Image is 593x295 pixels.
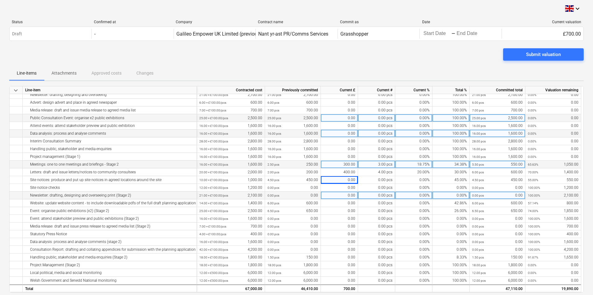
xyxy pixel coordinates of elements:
small: 65.63% [528,163,538,166]
small: 16.00 × £100.00 / pcs [199,147,228,151]
div: 2,100.00 [199,91,262,99]
div: Total % [432,86,470,94]
div: 0.00 [321,145,358,153]
div: 2,100.00 [472,91,523,99]
div: 2,500.00 [268,114,318,122]
div: 0.00% [395,192,432,199]
div: 700.00 [268,106,318,114]
div: 0.00 [528,145,578,153]
small: 16.00 pcs [268,124,281,128]
div: 250.00 [268,161,318,168]
small: 6.50 pcs [472,209,484,213]
small: 16.00 × £100.00 / pcs [199,124,228,128]
div: Event: attend stakeholder preview and public exhibitions (Stage 2) [25,215,194,223]
div: 0.00 [528,91,578,99]
div: 550.00 [472,161,523,168]
small: 6.00 × £100.00 / pcs [199,101,226,104]
div: 0.00 pcs [358,238,395,246]
div: 0.00 [321,99,358,106]
small: 16.00 × £100.00 / pcs [199,132,228,135]
div: Company [176,20,253,24]
div: 30.00% [432,168,470,176]
div: 0.00 [321,230,358,238]
small: 0.00% [528,116,536,120]
div: 0.00 [321,192,358,199]
small: 0.00 pcs [472,194,484,197]
div: 0.00 pcs [358,192,395,199]
div: 26.00% [432,207,470,215]
div: 700.00 [528,223,578,230]
div: 0.00% [395,223,432,230]
div: 0.00 pcs [358,207,395,215]
small: 16.00 × £100.00 / pcs [199,155,228,158]
div: 1,600.00 [199,145,262,153]
div: 34.38% [432,161,470,168]
div: 0.00 [472,192,523,199]
div: 2,800.00 [268,137,318,145]
div: 1,050.00 [528,161,578,168]
div: Attend events: attend stakeholder preview and public exhibition [25,122,194,130]
div: 1,600.00 [199,153,262,161]
div: 45.00% [432,176,470,184]
div: Media release: draft and issue media release to agreed media list [25,106,194,114]
small: 21.00 pcs [472,93,486,97]
div: Newsletter: drafting, designing and overseeing [25,91,194,99]
div: 1,600.00 [199,130,262,137]
small: 0.00% [528,93,536,97]
div: Galileo Empower UK Limited (previously GGE Scotland Limited) [176,31,315,37]
div: 0.00 pcs [358,91,395,99]
div: 2,000.00 [199,168,262,176]
small: 74.00% [528,209,538,213]
div: 0.00 [321,153,358,161]
div: 100.00% [432,137,470,145]
div: 100.00% [432,99,470,106]
small: 70.00% [528,171,538,174]
div: Total [23,284,197,292]
div: 2,100.00 [268,91,318,99]
div: 1,600.00 [268,153,318,161]
small: 100.00% [528,225,540,228]
div: 600.00 [472,168,523,176]
div: 1,600.00 [199,161,262,168]
div: Grasshopper [340,31,368,37]
small: 0.00% [528,147,536,151]
div: Current % [395,86,432,94]
div: 47,110.00 [470,284,525,292]
div: 42.86% [432,199,470,207]
div: - [94,31,95,37]
div: 1,400.00 [199,199,262,207]
div: 0.00 pcs [358,145,395,153]
div: 0.00 [321,269,358,277]
div: 300.00 [321,161,358,168]
small: 25.00 × £100.00 / pcs [199,116,228,120]
div: 550.00 [528,176,578,184]
div: 0.00 pcs [358,223,395,230]
small: 57.14% [528,202,538,205]
small: 16.00 pcs [472,124,486,128]
div: 0.00 pcs [358,114,395,122]
div: Advert: design advert and place in agreed newspaper [25,99,194,106]
div: Event: organise public exhibitions (x2) (Stage 2) [25,207,194,215]
small: 16.00 pcs [472,155,486,158]
div: Contracted cost [197,86,265,94]
small: 21.00 × £100.00 / pcs [199,194,228,197]
small: 6.00 pcs [268,101,279,104]
div: 0.00 pcs [358,106,395,114]
small: 16.00 pcs [472,147,486,151]
div: 0.00% [395,261,432,269]
div: 2,500.00 [199,207,262,215]
div: 0.00% [432,215,470,223]
small: 7.00 pcs [472,109,484,112]
div: 650.00 [472,207,523,215]
div: 1,200.00 [199,184,262,192]
div: Status [12,20,89,24]
small: 4.50 pcs [268,178,279,182]
div: 400.00 [321,168,358,176]
small: 28.00 pcs [268,140,281,143]
div: Current £ [321,86,358,94]
small: 0.00 pcs [268,217,279,220]
div: 0.00 [321,215,358,223]
div: 600.00 [472,99,523,106]
div: 100.00% [432,261,470,269]
div: 0.00 [321,207,358,215]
